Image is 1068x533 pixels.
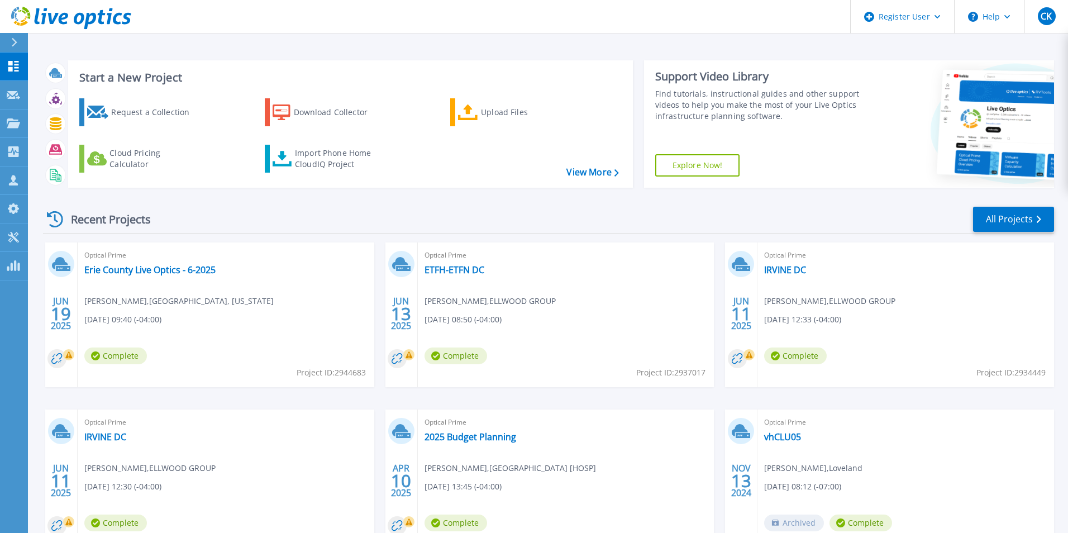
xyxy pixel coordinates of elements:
[109,147,199,170] div: Cloud Pricing Calculator
[84,249,368,261] span: Optical Prime
[50,460,71,501] div: JUN 2025
[655,88,864,122] div: Find tutorials, instructional guides and other support videos to help you make the most of your L...
[764,431,801,442] a: vhCLU05
[731,460,752,501] div: NOV 2024
[84,416,368,429] span: Optical Prime
[425,515,487,531] span: Complete
[84,295,274,307] span: [PERSON_NAME] , [GEOGRAPHIC_DATA], [US_STATE]
[636,367,705,379] span: Project ID: 2937017
[390,460,412,501] div: APR 2025
[111,101,201,123] div: Request a Collection
[50,293,71,334] div: JUN 2025
[391,309,411,318] span: 13
[425,348,487,364] span: Complete
[829,515,892,531] span: Complete
[450,98,575,126] a: Upload Files
[294,101,383,123] div: Download Collector
[976,367,1046,379] span: Project ID: 2934449
[764,264,806,275] a: IRVINE DC
[425,313,502,326] span: [DATE] 08:50 (-04:00)
[764,295,895,307] span: [PERSON_NAME] , ELLWOOD GROUP
[764,462,862,474] span: [PERSON_NAME] , Loveland
[51,309,71,318] span: 19
[391,476,411,486] span: 10
[566,167,618,178] a: View More
[297,367,366,379] span: Project ID: 2944683
[764,416,1047,429] span: Optical Prime
[764,515,824,531] span: Archived
[1041,12,1052,21] span: CK
[79,145,204,173] a: Cloud Pricing Calculator
[425,480,502,493] span: [DATE] 13:45 (-04:00)
[265,98,389,126] a: Download Collector
[425,264,484,275] a: ETFH-ETFN DC
[425,462,596,474] span: [PERSON_NAME] , [GEOGRAPHIC_DATA] [HOSP]
[764,249,1047,261] span: Optical Prime
[51,476,71,486] span: 11
[655,69,864,84] div: Support Video Library
[84,480,161,493] span: [DATE] 12:30 (-04:00)
[79,72,618,84] h3: Start a New Project
[731,476,751,486] span: 13
[84,313,161,326] span: [DATE] 09:40 (-04:00)
[764,313,841,326] span: [DATE] 12:33 (-04:00)
[731,309,751,318] span: 11
[425,431,516,442] a: 2025 Budget Planning
[481,101,570,123] div: Upload Files
[295,147,382,170] div: Import Phone Home CloudIQ Project
[79,98,204,126] a: Request a Collection
[973,207,1054,232] a: All Projects
[655,154,740,177] a: Explore Now!
[390,293,412,334] div: JUN 2025
[764,348,827,364] span: Complete
[764,480,841,493] span: [DATE] 08:12 (-07:00)
[84,348,147,364] span: Complete
[425,295,556,307] span: [PERSON_NAME] , ELLWOOD GROUP
[84,515,147,531] span: Complete
[84,462,216,474] span: [PERSON_NAME] , ELLWOOD GROUP
[425,416,708,429] span: Optical Prime
[731,293,752,334] div: JUN 2025
[43,206,166,233] div: Recent Projects
[84,431,126,442] a: IRVINE DC
[84,264,216,275] a: Erie County Live Optics - 6-2025
[425,249,708,261] span: Optical Prime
